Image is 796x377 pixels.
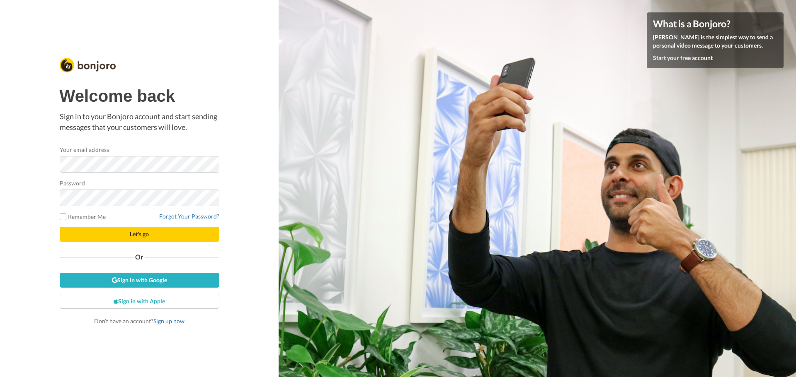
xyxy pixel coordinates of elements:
button: Let's go [60,227,219,242]
span: Let's go [130,231,149,238]
a: Start your free account [653,54,713,61]
h4: What is a Bonjoro? [653,19,777,29]
h1: Welcome back [60,87,219,105]
a: Sign in with Apple [60,294,219,309]
a: Sign in with Google [60,273,219,288]
input: Remember Me [60,214,66,220]
a: Forgot Your Password? [159,213,219,220]
p: Sign in to your Bonjoro account and start sending messages that your customers will love. [60,111,219,132]
label: Your email address [60,145,109,154]
label: Password [60,179,85,187]
a: Sign up now [153,317,184,324]
label: Remember Me [60,212,106,221]
span: Don’t have an account? [94,317,184,324]
span: Or [133,254,145,260]
p: [PERSON_NAME] is the simplest way to send a personal video message to your customers. [653,33,777,50]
